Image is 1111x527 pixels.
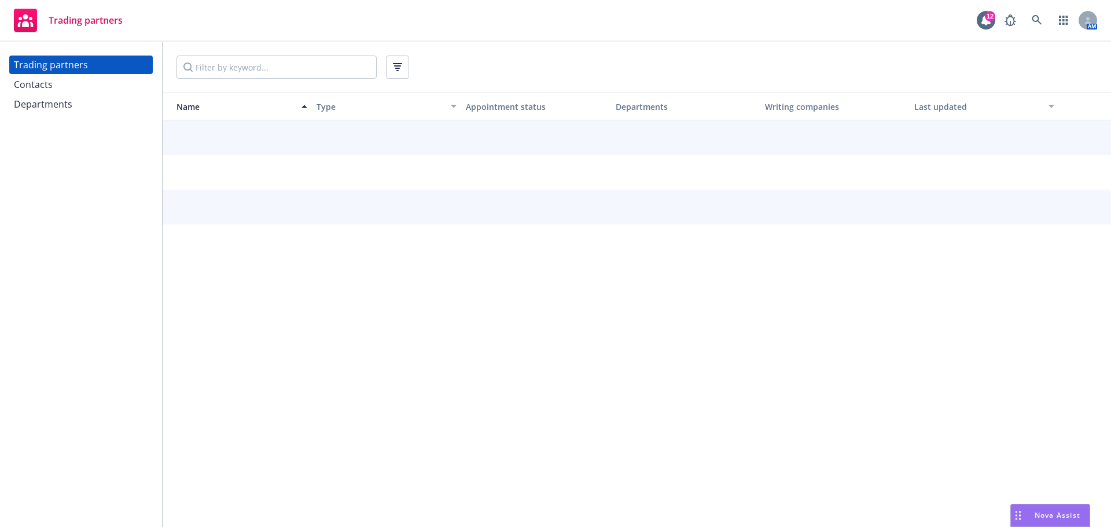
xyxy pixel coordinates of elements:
[14,95,72,113] div: Departments
[760,93,910,120] button: Writing companies
[317,101,444,113] div: Type
[461,93,610,120] button: Appointment status
[9,75,153,94] a: Contacts
[14,56,88,74] div: Trading partners
[914,101,1042,113] div: Last updated
[1052,9,1075,32] a: Switch app
[1035,510,1080,520] span: Nova Assist
[9,95,153,113] a: Departments
[312,93,461,120] button: Type
[1011,504,1025,526] div: Drag to move
[49,16,123,25] span: Trading partners
[910,93,1059,120] button: Last updated
[616,101,756,113] div: Departments
[9,4,127,36] a: Trading partners
[611,93,760,120] button: Departments
[163,93,312,120] button: Name
[9,56,153,74] a: Trading partners
[14,75,53,94] div: Contacts
[167,101,295,113] div: Name
[985,11,995,21] div: 12
[765,101,905,113] div: Writing companies
[1010,504,1090,527] button: Nova Assist
[466,101,606,113] div: Appointment status
[1025,9,1049,32] a: Search
[999,9,1022,32] a: Report a Bug
[176,56,377,79] input: Filter by keyword...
